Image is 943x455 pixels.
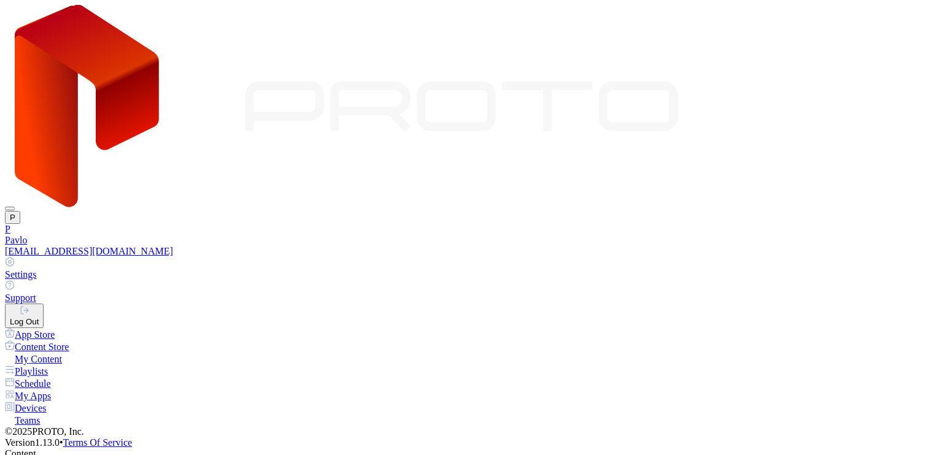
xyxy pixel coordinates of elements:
[5,377,938,389] a: Schedule
[5,269,938,280] div: Settings
[5,437,63,448] span: Version 1.13.0 •
[5,224,938,235] div: P
[5,304,44,328] button: Log Out
[5,224,938,257] a: PPavlo[EMAIL_ADDRESS][DOMAIN_NAME]
[10,317,39,326] div: Log Out
[5,365,938,377] a: Playlists
[5,328,938,340] a: App Store
[5,402,938,414] a: Devices
[5,414,938,426] a: Teams
[5,353,938,365] a: My Content
[5,280,938,304] a: Support
[5,340,938,353] a: Content Store
[5,246,938,257] div: [EMAIL_ADDRESS][DOMAIN_NAME]
[5,257,938,280] a: Settings
[5,389,938,402] a: My Apps
[5,292,938,304] div: Support
[5,211,20,224] button: P
[5,235,938,246] div: Pavlo
[5,426,938,437] div: © 2025 PROTO, Inc.
[63,437,133,448] a: Terms Of Service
